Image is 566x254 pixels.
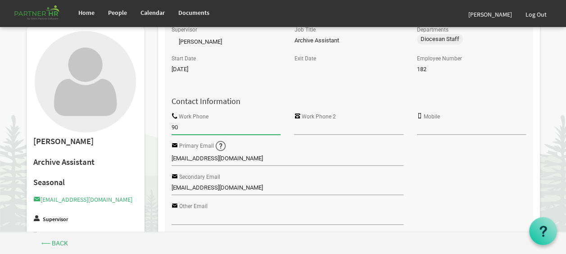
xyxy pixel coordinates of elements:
label: Employee Number [417,56,462,62]
span: Calendar [140,9,165,17]
label: Exit Date [294,56,316,62]
label: Departments [417,27,448,33]
label: Secondary Email [179,174,220,180]
label: Other Email [179,204,208,209]
h4: Seasonal [33,178,138,187]
span: People [108,9,127,17]
label: Work Phone [179,114,208,120]
span: Home [78,9,95,17]
a: [EMAIL_ADDRESS][DOMAIN_NAME] [33,195,132,204]
label: Start Date [172,56,196,62]
label: Supervisor [43,217,68,222]
label: Primary Email [179,143,214,149]
span: Diocesan Staff [421,36,461,42]
img: question-sm.png [215,141,226,152]
span: Documents [178,9,209,17]
h2: Archive Assistant [33,158,138,167]
a: Log Out [519,2,553,27]
span: Diocesan Staff [417,34,463,45]
h5: Diocesan Staff [33,232,138,239]
h4: Contact Information [165,97,533,106]
img: User with no profile picture [35,31,136,132]
a: [PERSON_NAME] [462,2,519,27]
label: Work Phone 2 [301,114,335,120]
label: Supervisor [172,27,197,33]
h2: [PERSON_NAME] [33,137,138,146]
label: Mobile [424,114,440,120]
label: Job Title [294,27,315,33]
